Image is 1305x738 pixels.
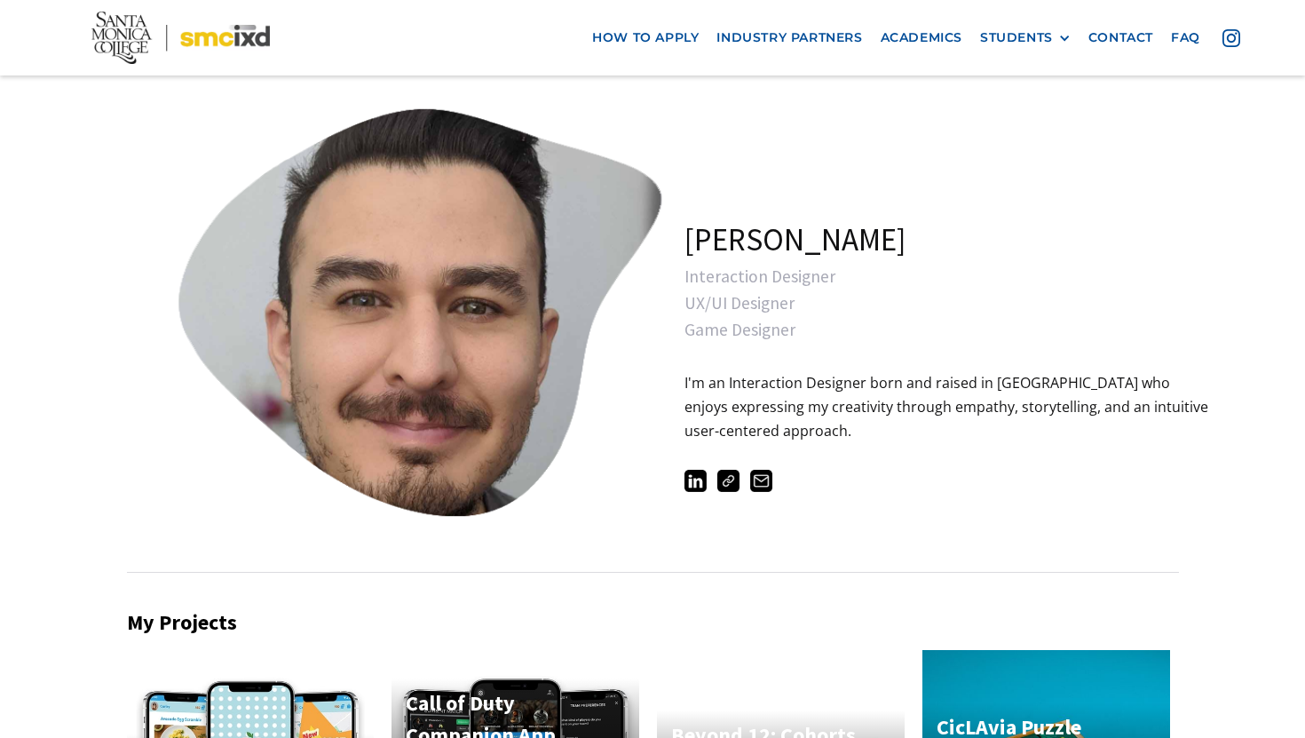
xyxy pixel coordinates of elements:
div: UX/UI Designer [684,294,1211,312]
div: Interaction Designer [684,267,1211,285]
img: https://www.linkedin.com/in/christian-enriquez-81a1b568/ [684,470,707,492]
div: STUDENTS [980,30,1053,45]
p: I'm an Interaction Designer born and raised in [GEOGRAPHIC_DATA] who enjoys expressing my creativ... [684,371,1211,444]
a: Academics [872,21,971,54]
img: enriquezchris@gmail.com [750,470,772,492]
a: contact [1080,21,1162,54]
img: Santa Monica College - SMC IxD logo [91,12,270,64]
div: Game Designer [684,321,1211,338]
h1: [PERSON_NAME] [684,221,906,258]
a: how to apply [583,21,708,54]
div: STUDENTS [980,30,1071,45]
a: open lightbox [159,88,603,532]
a: faq [1162,21,1209,54]
h2: My Projects [127,610,1179,636]
img: icon - instagram [1222,29,1240,47]
img: http://christianenriquez.com [717,470,739,492]
a: industry partners [708,21,871,54]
